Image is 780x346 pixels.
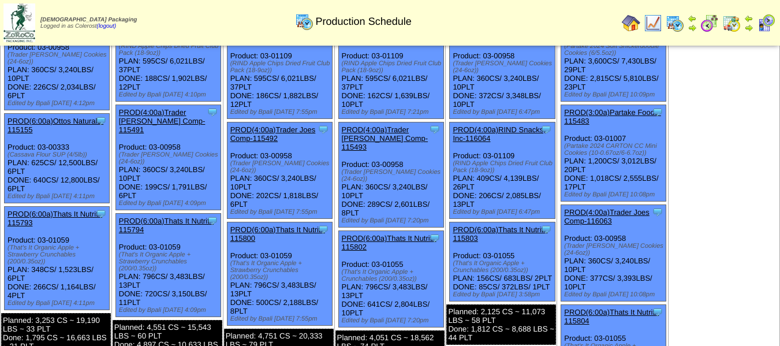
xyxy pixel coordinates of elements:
[119,151,221,165] div: (Trader [PERSON_NAME] Cookies (24-6oz))
[318,124,329,135] img: Tooltip
[450,23,555,119] div: Product: 03-00958 PLAN: 360CS / 3,240LBS / 10PLT DONE: 372CS / 3,348LBS / 10PLT
[688,23,697,32] img: arrowright.gif
[564,291,666,298] div: Edited by Bpali [DATE] 10:08pm
[338,231,443,328] div: Product: 03-01055 PLAN: 796CS / 3,483LBS / 13PLT DONE: 641CS / 2,804LBS / 10PLT
[5,14,110,110] div: Product: 03-00958 PLAN: 360CS / 3,240LBS / 10PLT DONE: 226CS / 2,034LBS / 6PLT
[453,225,547,243] a: PROD(6:00a)Thats It Nutriti-115803
[342,169,443,183] div: (Trader [PERSON_NAME] Cookies (24-6oz))
[8,51,109,65] div: (Trader [PERSON_NAME] Cookies (24-6oz))
[564,243,666,256] div: (Trader [PERSON_NAME] Cookies (24-6oz))
[8,100,109,107] div: Edited by Bpali [DATE] 4:12pm
[622,14,640,32] img: home.gif
[115,5,221,102] div: Product: 03-01109 PLAN: 595CS / 6,021LBS / 37PLT DONE: 188CS / 1,902LBS / 12PLT
[119,108,206,134] a: PROD(4:00a)Trader [PERSON_NAME] Comp-115491
[564,191,666,198] div: Edited by Bpali [DATE] 10:08pm
[744,23,753,32] img: arrowright.gif
[8,151,109,158] div: (Cassava Flour SUP (4/5lb))
[8,117,103,134] a: PROD(6:00a)Ottos Naturals-115155
[227,222,332,326] div: Product: 03-01059 PLAN: 796CS / 3,483LBS / 13PLT DONE: 500CS / 2,188LBS / 8PLT
[700,14,719,32] img: calendarblend.gif
[666,14,684,32] img: calendarprod.gif
[453,125,545,143] a: PROD(4:00a)RIND Snacks, Inc-116064
[119,217,214,234] a: PROD(6:00a)Thats It Nutriti-115794
[95,115,107,127] img: Tooltip
[429,124,441,135] img: Tooltip
[540,124,552,135] img: Tooltip
[230,225,325,243] a: PROD(6:00a)Thats It Nutriti-115800
[338,122,443,228] div: Product: 03-00958 PLAN: 360CS / 3,240LBS / 10PLT DONE: 289CS / 2,601LBS / 8PLT
[40,17,137,23] span: [DEMOGRAPHIC_DATA] Packaging
[8,244,109,265] div: (That's It Organic Apple + Strawberry Crunchables (200/0.35oz))
[8,193,109,200] div: Edited by Bpali [DATE] 4:11pm
[561,5,666,102] div: Product: 03-01030 PLAN: 3,600CS / 7,430LBS / 29PLT DONE: 2,815CS / 5,810LBS / 23PLT
[95,208,107,219] img: Tooltip
[453,209,554,215] div: Edited by Bpali [DATE] 6:47pm
[342,269,443,282] div: (That's It Organic Apple + Crunchables (200/0.35oz))
[8,210,102,227] a: PROD(6:00a)Thats It Nutriti-115793
[119,251,221,272] div: (That's It Organic Apple + Strawberry Crunchables (200/0.35oz))
[230,109,332,116] div: Edited by Bpali [DATE] 7:55pm
[744,14,753,23] img: arrowleft.gif
[338,23,443,119] div: Product: 03-01109 PLAN: 595CS / 6,021LBS / 37PLT DONE: 162CS / 1,639LBS / 10PLT
[757,14,775,32] img: calendarcustomer.gif
[207,215,218,226] img: Tooltip
[453,260,554,274] div: (That's It Organic Apple + Crunchables (200/0.35oz))
[342,217,443,224] div: Edited by Bpali [DATE] 7:20pm
[342,317,443,324] div: Edited by Bpali [DATE] 7:20pm
[564,143,666,157] div: (Partake 2024 CARTON CC Mini Cookies (10-0.67oz/6-6.7oz))
[342,234,436,251] a: PROD(6:00a)Thats It Nutriti-115802
[453,60,554,74] div: (Trader [PERSON_NAME] Cookies (24-6oz))
[318,224,329,235] img: Tooltip
[453,109,554,116] div: Edited by Bpali [DATE] 6:47pm
[119,91,221,98] div: Edited by Bpali [DATE] 4:10pm
[227,122,332,219] div: Product: 03-00958 PLAN: 360CS / 3,240LBS / 10PLT DONE: 202CS / 1,818LBS / 6PLT
[540,224,552,235] img: Tooltip
[230,160,332,174] div: (Trader [PERSON_NAME] Cookies (24-6oz))
[342,125,428,151] a: PROD(4:00a)Trader [PERSON_NAME] Comp-115493
[722,14,741,32] img: calendarinout.gif
[561,205,666,302] div: Product: 03-00958 PLAN: 360CS / 3,240LBS / 10PLT DONE: 377CS / 3,393LBS / 10PLT
[40,17,137,29] span: Logged in as Colerost
[652,106,663,118] img: Tooltip
[564,208,650,225] a: PROD(4:00a)Trader Joes Comp-116063
[316,16,412,28] span: Production Schedule
[564,308,659,325] a: PROD(6:00a)Thats It Nutriti-115804
[207,106,218,118] img: Tooltip
[230,315,332,322] div: Edited by Bpali [DATE] 7:55pm
[564,108,661,125] a: PROD(3:00a)Partake Foods-115483
[119,200,221,207] div: Edited by Bpali [DATE] 4:09pm
[5,114,110,203] div: Product: 03-00333 PLAN: 625CS / 12,500LBS / 6PLT DONE: 640CS / 12,800LBS / 6PLT
[446,304,556,345] div: Planned: 2,125 CS ~ 11,073 LBS ~ 58 PLT Done: 1,812 CS ~ 8,688 LBS ~ 44 PLT
[96,23,116,29] a: (logout)
[8,300,109,307] div: Edited by Bpali [DATE] 4:11pm
[688,14,697,23] img: arrowleft.gif
[342,109,443,116] div: Edited by Bpali [DATE] 7:21pm
[342,60,443,74] div: (RIND Apple Chips Dried Fruit Club Pack (18-9oz))
[450,222,555,302] div: Product: 03-01055 PLAN: 156CS / 683LBS / 2PLT DONE: 85CS / 372LBS / 1PLT
[230,260,332,281] div: (That's It Organic Apple + Strawberry Crunchables (200/0.35oz))
[3,3,35,42] img: zoroco-logo-small.webp
[450,122,555,219] div: Product: 03-01109 PLAN: 409CS / 4,139LBS / 26PLT DONE: 206CS / 2,085LBS / 13PLT
[295,12,314,31] img: calendarprod.gif
[652,306,663,318] img: Tooltip
[227,23,332,119] div: Product: 03-01109 PLAN: 595CS / 6,021LBS / 37PLT DONE: 186CS / 1,882LBS / 12PLT
[230,125,316,143] a: PROD(4:00a)Trader Joes Comp-115492
[5,207,110,310] div: Product: 03-01059 PLAN: 348CS / 1,523LBS / 6PLT DONE: 266CS / 1,164LBS / 4PLT
[230,60,332,74] div: (RIND Apple Chips Dried Fruit Club Pack (18-9oz))
[644,14,662,32] img: line_graph.gif
[564,91,666,98] div: Edited by Bpali [DATE] 10:09pm
[230,209,332,215] div: Edited by Bpali [DATE] 7:55pm
[429,232,441,244] img: Tooltip
[561,105,666,202] div: Product: 03-01007 PLAN: 1,200CS / 3,012LBS / 20PLT DONE: 1,018CS / 2,555LBS / 17PLT
[652,206,663,218] img: Tooltip
[119,307,221,314] div: Edited by Bpali [DATE] 4:09pm
[115,214,221,317] div: Product: 03-01059 PLAN: 796CS / 3,483LBS / 13PLT DONE: 720CS / 3,150LBS / 11PLT
[453,160,554,174] div: (RIND Apple Chips Dried Fruit Club Pack (18-9oz))
[453,291,554,298] div: Edited by Bpali [DATE] 3:58pm
[115,105,221,210] div: Product: 03-00958 PLAN: 360CS / 3,240LBS / 10PLT DONE: 199CS / 1,791LBS / 6PLT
